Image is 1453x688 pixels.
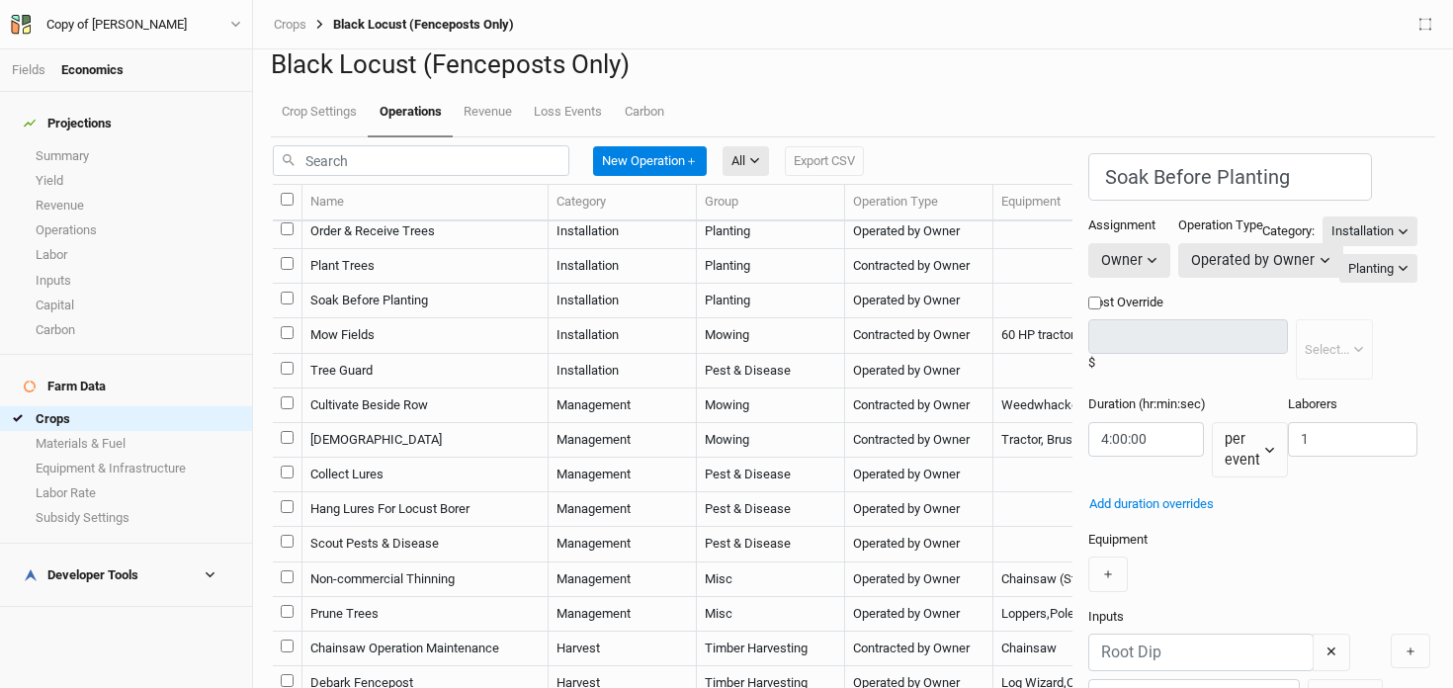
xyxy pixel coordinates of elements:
label: Assignment [1088,216,1155,234]
button: Select... [1296,319,1373,380]
button: per event [1212,422,1288,478]
input: select this item [281,222,294,235]
button: All [723,146,769,176]
td: Contracted by Owner [845,318,993,353]
td: Order & Receive Trees [302,215,549,249]
span: Tractor, Brush Hog [1001,432,1105,447]
input: select this item [281,466,294,478]
td: Management [549,597,697,632]
th: Equipment [993,185,1213,220]
td: Operated by Owner [845,458,993,492]
a: Fields [12,62,45,77]
td: Planting [697,284,845,318]
td: Operated by Owner [845,492,993,527]
td: Operated by Owner [845,215,993,249]
td: Mowing [697,423,845,458]
h1: Black Locust (Fenceposts Only) [271,49,1435,80]
td: Management [549,458,697,492]
label: Duration (hr:min:sec) [1088,395,1206,413]
td: Chainsaw Operation Maintenance [302,632,549,666]
td: Contracted by Owner [845,632,993,666]
td: Cultivate Beside Row [302,388,549,423]
td: Operated by Owner [845,354,993,388]
input: Root Dip [1088,634,1314,671]
td: Mowing [697,318,845,353]
td: Planting [697,215,845,249]
td: Misc [697,562,845,597]
button: ＋ [1088,557,1128,591]
th: Operation Type [845,185,993,220]
input: select this item [281,292,294,304]
input: 12:34:56 [1088,422,1204,457]
td: Tree Guard [302,354,549,388]
div: Projections [24,116,112,131]
td: Pest & Disease [697,458,845,492]
a: Loss Events [523,88,613,135]
div: Economics [61,61,124,79]
input: select this item [281,396,294,409]
td: Management [549,423,697,458]
h4: Developer Tools [12,556,240,595]
td: Misc [697,597,845,632]
td: Non-commercial Thinning [302,562,549,597]
td: Operated by Owner [845,597,993,632]
a: Revenue [453,88,523,135]
td: Prune Trees [302,597,549,632]
td: Contracted by Owner [845,423,993,458]
div: Planting [1348,259,1394,279]
a: Carbon [614,88,675,135]
input: select all items [281,193,294,206]
button: ＋ [1391,634,1430,668]
label: Laborers [1288,395,1337,413]
div: Developer Tools [24,567,138,583]
td: Scout Pests & Disease [302,527,549,561]
div: per event [1225,429,1260,472]
td: Harvest [549,632,697,666]
th: Name [302,185,549,220]
td: Contracted by Owner [845,249,993,284]
span: Weedwhacker [1001,397,1082,412]
button: New Operation＋ [593,146,707,176]
input: select this item [281,674,294,687]
td: Installation [549,354,697,388]
input: select this item [281,500,294,513]
td: Contracted by Owner [845,388,993,423]
td: Pest & Disease [697,354,845,388]
td: Installation [549,215,697,249]
input: Operation name [1088,153,1372,201]
td: Operated by Owner [845,284,993,318]
td: Management [549,562,697,597]
td: Management [549,527,697,561]
input: select this item [281,326,294,339]
button: Planting [1339,254,1417,284]
a: Operations [368,88,452,137]
td: Collect Lures [302,458,549,492]
a: Crops [274,17,306,33]
td: Installation [549,249,697,284]
div: Black Locust (Fenceposts Only) [306,17,514,33]
input: select this item [281,431,294,444]
span: Chainsaw (Stihl MS 261) [1001,571,1139,586]
input: select this item [281,640,294,652]
label: Equipment [1088,531,1148,549]
button: Export CSV [785,146,864,176]
td: [DEMOGRAPHIC_DATA] [302,423,549,458]
input: Search [273,145,569,176]
div: Select... [1305,340,1349,360]
td: Pest & Disease [697,492,845,527]
button: Add duration overrides [1088,493,1215,515]
div: Operated by Owner [1191,250,1315,271]
button: Operated by Owner [1178,243,1342,278]
input: select this item [281,605,294,618]
label: Inputs [1088,608,1124,626]
td: Operated by Owner [845,562,993,597]
td: Mow Fields [302,318,549,353]
td: Plant Trees [302,249,549,284]
div: Installation [1331,221,1394,241]
a: Crop Settings [271,88,368,135]
span: 60 HP tractor,Brush Hog [1001,327,1135,342]
td: Pest & Disease [697,527,845,561]
button: Owner [1088,243,1170,278]
td: Planting [697,249,845,284]
td: Management [549,388,697,423]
